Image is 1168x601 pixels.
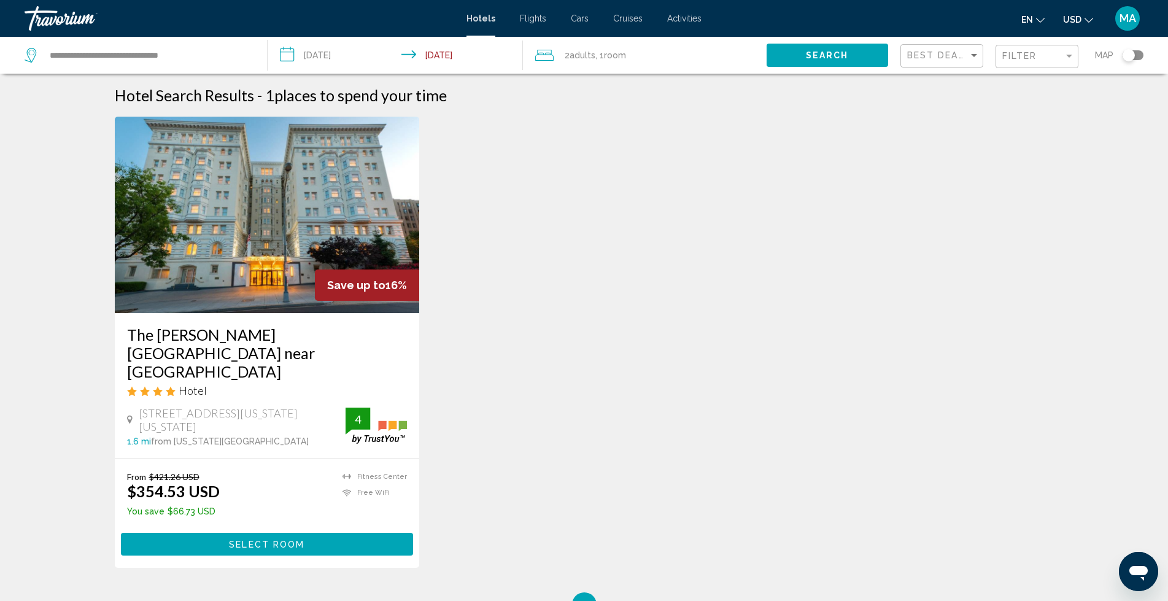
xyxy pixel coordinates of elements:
span: Filter [1002,51,1037,61]
span: Best Deals [907,50,972,60]
a: Activities [667,14,702,23]
div: 16% [315,269,419,301]
span: [STREET_ADDRESS][US_STATE][US_STATE] [139,406,346,433]
button: Select Room [121,533,414,556]
li: Free WiFi [336,488,407,498]
button: Change currency [1063,10,1093,28]
button: Toggle map [1113,50,1143,61]
ins: $354.53 USD [127,482,220,500]
button: Change language [1021,10,1045,28]
span: From [127,471,146,482]
a: Travorium [25,6,454,31]
span: from [US_STATE][GEOGRAPHIC_DATA] [151,436,309,446]
span: Room [604,50,626,60]
span: - [257,86,262,104]
span: Adults [570,50,595,60]
span: en [1021,15,1033,25]
button: Search [767,44,888,66]
span: 2 [565,47,595,64]
span: Search [806,51,849,61]
h2: 1 [265,86,447,104]
span: 1.6 mi [127,436,151,446]
span: USD [1063,15,1081,25]
a: Flights [520,14,546,23]
span: You save [127,506,164,516]
span: , 1 [595,47,626,64]
img: trustyou-badge.svg [346,408,407,444]
a: Select Room [121,536,414,549]
iframe: Кнопка запуска окна обмена сообщениями [1119,552,1158,591]
a: Cruises [613,14,643,23]
span: Map [1095,47,1113,64]
button: Filter [996,44,1078,69]
h1: Hotel Search Results [115,86,254,104]
del: $421.26 USD [149,471,199,482]
a: Cars [571,14,589,23]
div: 4 [346,412,370,427]
span: Save up to [327,279,385,292]
a: Hotels [466,14,495,23]
a: The [PERSON_NAME][GEOGRAPHIC_DATA] near [GEOGRAPHIC_DATA] [127,325,408,381]
button: Check-in date: Nov 19, 2025 Check-out date: Nov 22, 2025 [268,37,523,74]
span: Select Room [229,540,304,549]
div: 4 star Hotel [127,384,408,397]
span: places to spend your time [274,86,447,104]
span: Hotel [179,384,207,397]
img: Hotel image [115,117,420,313]
mat-select: Sort by [907,51,980,61]
button: Travelers: 2 adults, 0 children [523,37,766,74]
p: $66.73 USD [127,506,220,516]
button: User Menu [1112,6,1143,31]
span: MA [1120,12,1136,25]
li: Fitness Center [336,471,407,482]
